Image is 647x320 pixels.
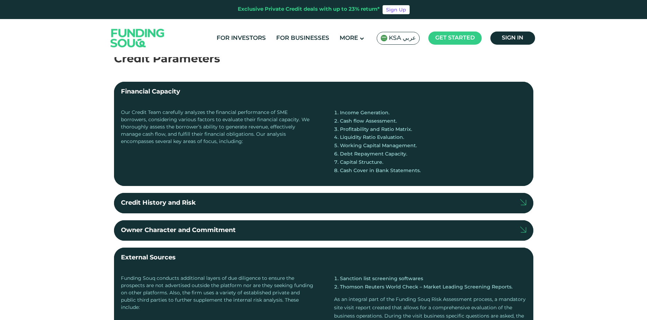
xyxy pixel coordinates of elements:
[334,159,526,167] li: Capital Structure.
[334,117,526,126] li: Cash flow Assessment.
[389,34,416,42] span: KSA عربي
[121,87,180,97] div: Financial Capacity
[490,32,535,45] a: Sign in
[121,226,236,235] div: Owner Character and Commitment
[334,126,526,134] li: Profitability and Ratio Matrix.
[334,134,526,142] li: Liquidity Ratio Evaluation.
[104,21,172,56] img: Logo
[114,51,533,68] div: Credit Parameters
[383,5,410,14] a: Sign Up
[520,226,526,232] img: arrow right
[121,198,196,208] div: Credit History and Risk
[502,35,523,41] span: Sign in
[274,33,331,44] a: For Businesses
[238,6,380,14] div: Exclusive Private Credit deals with up to 23% return*
[334,283,526,292] li: Thomson Reuters World Check – Market Leading Screening Reports.
[435,35,475,41] span: Get started
[215,33,268,44] a: For Investors
[121,253,176,263] div: External Sources
[340,35,358,41] span: More
[520,199,526,205] img: arrow right
[381,35,387,42] img: SA Flag
[334,167,526,175] li: Cash Cover in Bank Statements.
[334,275,526,283] li: Sanction list screening softwares
[121,109,313,179] div: Our Credit Team carefully analyzes the financial performance of SME borrowers, considering variou...
[334,142,526,150] li: Working Capital Management.
[334,150,526,159] li: Debt Repayment Capacity.
[334,109,526,117] li: Income Generation.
